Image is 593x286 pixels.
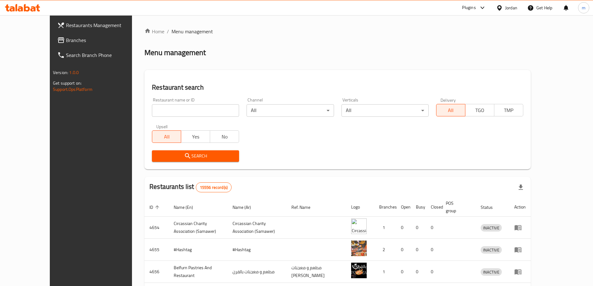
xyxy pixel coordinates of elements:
th: Action [509,198,531,217]
span: Name (Ar) [233,204,259,211]
td: ​Circassian ​Charity ​Association​ (Samawer) [228,217,286,239]
button: TGO [465,104,494,116]
td: #Hashtag [228,239,286,261]
span: INACTIVE [481,224,502,232]
h2: Restaurants list [149,182,232,192]
th: Busy [411,198,426,217]
td: ​Circassian ​Charity ​Association​ (Samawer) [169,217,228,239]
td: 0 [426,261,441,283]
div: Menu [514,246,526,253]
td: 0 [396,261,411,283]
img: Belfurn Pastries And Restaurant [351,263,367,278]
td: 1 [374,217,396,239]
td: مطعم و معجنات [PERSON_NAME] [286,261,346,283]
span: Name (En) [174,204,201,211]
a: Support.OpsPlatform [53,85,92,93]
span: 1.0.0 [69,68,79,77]
td: 4655 [144,239,169,261]
label: Delivery [440,98,456,102]
td: 4654 [144,217,169,239]
a: Restaurants Management [52,18,149,33]
img: #Hashtag [351,241,367,256]
td: 2 [374,239,396,261]
th: Branches [374,198,396,217]
span: INACTIVE [481,269,502,276]
span: Restaurants Management [66,21,144,29]
th: Closed [426,198,441,217]
div: Export file [513,180,528,195]
span: POS group [446,199,468,214]
input: Search for restaurant name or ID.. [152,104,239,117]
span: Menu management [172,28,213,35]
span: Version: [53,68,68,77]
button: Yes [181,130,210,143]
a: Search Branch Phone [52,48,149,63]
td: Belfurn Pastries And Restaurant [169,261,228,283]
span: All [439,106,463,115]
span: All [155,132,179,141]
div: All [341,104,429,117]
span: No [213,132,237,141]
span: ID [149,204,161,211]
td: 0 [411,239,426,261]
button: Search [152,150,239,162]
button: TMP [494,104,523,116]
h2: Restaurant search [152,83,523,92]
span: TGO [468,106,492,115]
a: Home [144,28,164,35]
div: Menu [514,224,526,231]
th: Open [396,198,411,217]
span: TMP [497,106,521,115]
h2: Menu management [144,48,206,58]
span: Yes [184,132,208,141]
label: Upsell [156,124,168,129]
td: مطعم و معجنات بالفرن [228,261,286,283]
td: 4656 [144,261,169,283]
span: Search Branch Phone [66,51,144,59]
span: Ref. Name [291,204,318,211]
td: #Hashtag [169,239,228,261]
span: m [582,4,586,11]
td: 0 [411,261,426,283]
th: Logo [346,198,374,217]
div: Total records count [196,182,232,192]
button: No [210,130,239,143]
td: 0 [411,217,426,239]
span: Status [481,204,501,211]
img: ​Circassian ​Charity ​Association​ (Samawer) [351,218,367,234]
td: 0 [396,239,411,261]
span: Search [157,152,234,160]
td: 0 [426,217,441,239]
div: Menu [514,268,526,275]
nav: breadcrumb [144,28,531,35]
div: Plugins [462,4,476,12]
span: Branches [66,36,144,44]
div: Jordan [505,4,517,11]
button: All [436,104,465,116]
span: INACTIVE [481,246,502,254]
td: 1 [374,261,396,283]
div: All [247,104,334,117]
td: 0 [396,217,411,239]
li: / [167,28,169,35]
button: All [152,130,181,143]
span: 15556 record(s) [196,185,231,190]
a: Branches [52,33,149,48]
span: Get support on: [53,79,82,87]
td: 0 [426,239,441,261]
